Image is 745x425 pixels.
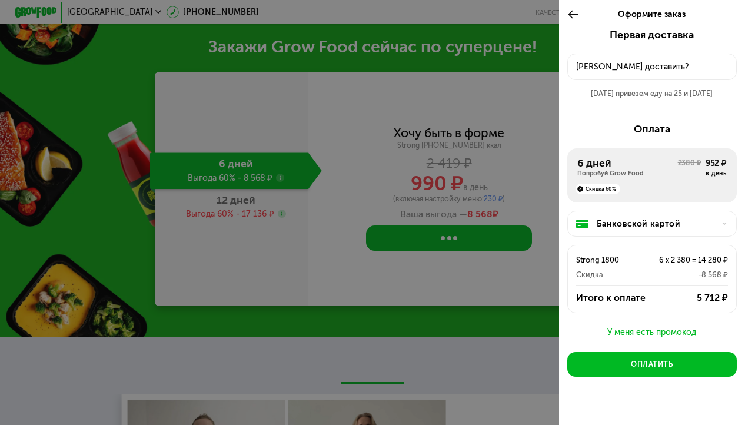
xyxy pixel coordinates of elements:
div: Банковской картой [597,218,716,230]
div: [DATE] привезем еду на 25 и [DATE] [567,88,737,99]
div: в день [706,170,727,178]
div: 6 дней [577,157,678,170]
div: 2380 ₽ [678,158,701,177]
button: [PERSON_NAME] доставить? [567,54,737,79]
div: 6 x 2 380 = 14 280 ₽ [637,254,728,266]
div: Strong 1800 [576,254,637,266]
div: 952 ₽ [706,157,727,170]
span: Оформите заказ [618,9,686,19]
button: У меня есть промокод [567,326,737,340]
div: [PERSON_NAME] доставить? [576,61,728,73]
div: Итого к оплате [576,291,660,304]
div: Попробуй Grow Food [577,170,678,178]
div: Оплата [567,123,737,135]
div: Скидка 60% [576,184,621,194]
div: Скидка [576,268,637,281]
button: Оплатить [567,352,737,377]
div: 5 712 ₽ [660,291,728,304]
div: Оплатить [631,359,673,370]
div: Первая доставка [567,29,737,41]
div: -8 568 ₽ [637,268,728,281]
